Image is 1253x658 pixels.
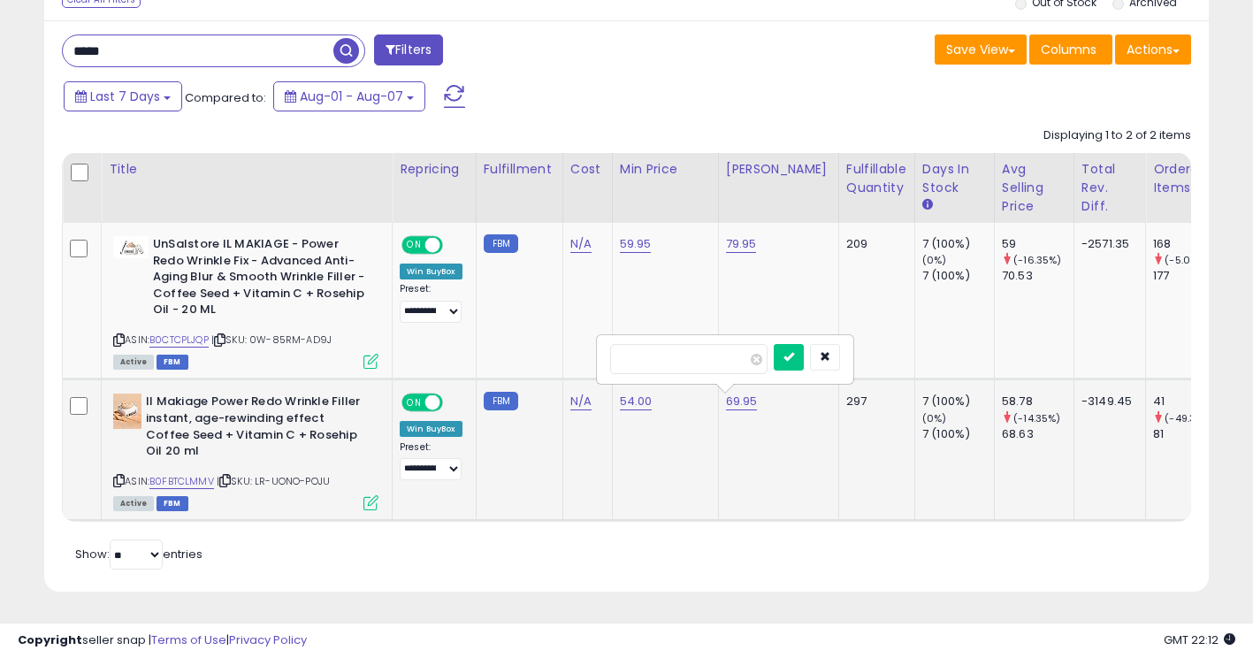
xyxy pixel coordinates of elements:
[1002,394,1073,409] div: 58.78
[484,392,518,410] small: FBM
[400,421,462,437] div: Win BuyBox
[157,496,188,511] span: FBM
[1002,236,1073,252] div: 59
[922,268,994,284] div: 7 (100%)
[149,474,214,489] a: B0FBTCLMMV
[1153,394,1225,409] div: 41
[273,81,425,111] button: Aug-01 - Aug-07
[620,160,711,179] div: Min Price
[109,160,385,179] div: Title
[400,264,462,279] div: Win BuyBox
[400,160,469,179] div: Repricing
[1153,426,1225,442] div: 81
[211,333,332,347] span: | SKU: 0W-85RM-AD9J
[922,253,947,267] small: (0%)
[157,355,188,370] span: FBM
[113,394,378,509] div: ASIN:
[146,394,361,463] b: Il Makiage Power Redo Wrinkle Filler instant, age-rewinding effect Coffee Seed + Vitamin C + Rose...
[846,394,901,409] div: 297
[1081,236,1132,252] div: -2571.35
[1002,160,1066,216] div: Avg Selling Price
[1013,253,1061,267] small: (-16.35%)
[18,632,307,649] div: seller snap | |
[217,474,330,488] span: | SKU: LR-UONO-POJU
[484,234,518,253] small: FBM
[1013,411,1060,425] small: (-14.35%)
[113,394,141,429] img: 41kBA6TR24L._SL40_.jpg
[726,393,758,410] a: 69.95
[1002,268,1073,284] div: 70.53
[846,160,907,197] div: Fulfillable Quantity
[403,395,425,410] span: ON
[18,631,82,648] strong: Copyright
[113,496,154,511] span: All listings currently available for purchase on Amazon
[1029,34,1112,65] button: Columns
[570,393,592,410] a: N/A
[620,235,652,253] a: 59.95
[300,88,403,105] span: Aug-01 - Aug-07
[922,394,994,409] div: 7 (100%)
[1153,236,1225,252] div: 168
[1041,41,1096,58] span: Columns
[113,355,154,370] span: All listings currently available for purchase on Amazon
[1081,394,1132,409] div: -3149.45
[922,426,994,442] div: 7 (100%)
[935,34,1027,65] button: Save View
[113,236,378,367] div: ASIN:
[374,34,443,65] button: Filters
[113,236,149,258] img: 31mwv0ZWxpL._SL40_.jpg
[149,333,209,348] a: B0CTCPLJQP
[75,546,202,562] span: Show: entries
[1165,411,1214,425] small: (-49.38%)
[440,238,469,253] span: OFF
[153,236,368,323] b: UnSalstore IL MAKIAGE - Power Redo Wrinkle Fix - Advanced Anti-Aging Blur & Smooth Wrinkle Filler...
[151,631,226,648] a: Terms of Use
[185,89,266,106] span: Compared to:
[620,393,653,410] a: 54.00
[846,236,901,252] div: 209
[1081,160,1138,216] div: Total Rev. Diff.
[922,411,947,425] small: (0%)
[570,160,605,179] div: Cost
[726,235,757,253] a: 79.95
[64,81,182,111] button: Last 7 Days
[1043,127,1191,144] div: Displaying 1 to 2 of 2 items
[922,197,933,213] small: Days In Stock.
[726,160,831,179] div: [PERSON_NAME]
[403,238,425,253] span: ON
[229,631,307,648] a: Privacy Policy
[1153,268,1225,284] div: 177
[90,88,160,105] span: Last 7 Days
[1165,253,1209,267] small: (-5.08%)
[922,236,994,252] div: 7 (100%)
[570,235,592,253] a: N/A
[440,395,469,410] span: OFF
[400,441,462,481] div: Preset:
[1153,160,1218,197] div: Ordered Items
[1115,34,1191,65] button: Actions
[400,283,462,323] div: Preset:
[484,160,555,179] div: Fulfillment
[1002,426,1073,442] div: 68.63
[1164,631,1235,648] span: 2025-08-15 22:12 GMT
[922,160,987,197] div: Days In Stock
